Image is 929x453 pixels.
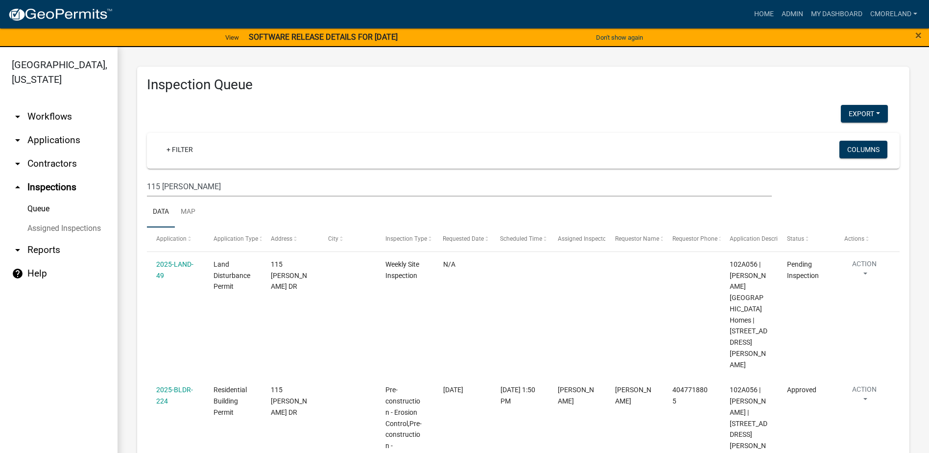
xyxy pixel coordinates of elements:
[839,141,887,158] button: Columns
[385,235,427,242] span: Inspection Type
[730,260,767,369] span: 102A056 | Terrie Moon - Brown Haven Homes | 115 ELLMAN DR
[615,386,651,405] span: Josh Clark
[271,235,292,242] span: Address
[271,386,307,416] span: 115 ELLMAN DR
[159,141,201,158] a: + Filter
[592,29,647,46] button: Don't show again
[866,5,921,24] a: cmoreland
[807,5,866,24] a: My Dashboard
[915,29,922,41] button: Close
[249,32,398,42] strong: SOFTWARE RELEASE DETAILS FOR [DATE]
[12,268,24,279] i: help
[214,235,258,242] span: Application Type
[730,235,791,242] span: Application Description
[844,259,884,283] button: Action
[787,386,816,394] span: Approved
[385,260,419,279] span: Weekly Site Inspection
[672,386,708,405] span: 4047718805
[328,235,338,242] span: City
[606,227,663,251] datatable-header-cell: Requestor Name
[787,260,819,279] span: Pending Inspection
[221,29,243,46] a: View
[750,5,778,24] a: Home
[156,386,193,405] a: 2025-BLDR-224
[548,227,605,251] datatable-header-cell: Assigned Inspector
[12,244,24,256] i: arrow_drop_down
[443,260,455,268] span: N/A
[156,260,193,279] a: 2025-LAND-49
[319,227,376,251] datatable-header-cell: City
[720,227,778,251] datatable-header-cell: Application Description
[147,176,772,197] input: Search for inspections
[12,111,24,123] i: arrow_drop_down
[376,227,433,251] datatable-header-cell: Inspection Type
[835,227,892,251] datatable-header-cell: Actions
[778,227,835,251] datatable-header-cell: Status
[214,386,247,416] span: Residential Building Permit
[787,235,804,242] span: Status
[433,227,491,251] datatable-header-cell: Requested Date
[500,384,539,407] div: [DATE] 1:50 PM
[841,105,888,123] button: Export
[558,386,594,405] span: Anthony Smith
[12,181,24,193] i: arrow_drop_up
[12,158,24,170] i: arrow_drop_down
[443,386,463,394] span: 08/27/2025
[844,384,884,409] button: Action
[156,235,187,242] span: Application
[147,227,204,251] datatable-header-cell: Application
[915,28,922,42] span: ×
[12,134,24,146] i: arrow_drop_down
[615,235,659,242] span: Requestor Name
[844,235,864,242] span: Actions
[443,235,484,242] span: Requested Date
[204,227,262,251] datatable-header-cell: Application Type
[500,235,543,242] span: Scheduled Time
[214,260,250,291] span: Land Disturbance Permit
[262,227,319,251] datatable-header-cell: Address
[672,235,717,242] span: Requestor Phone
[491,227,548,251] datatable-header-cell: Scheduled Time
[558,235,608,242] span: Assigned Inspector
[175,197,201,228] a: Map
[663,227,720,251] datatable-header-cell: Requestor Phone
[147,76,900,93] h3: Inspection Queue
[147,197,175,228] a: Data
[778,5,807,24] a: Admin
[271,260,307,291] span: 115 ELLMAN DR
